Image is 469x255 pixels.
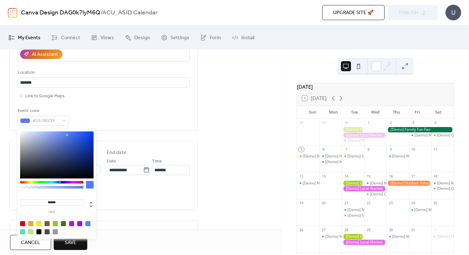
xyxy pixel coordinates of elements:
[342,154,364,159] div: [Demo] Seniors' Social Tea
[388,120,393,125] div: 2
[33,117,59,125] span: #567BECFF
[53,221,58,226] div: #7ED321
[344,227,348,232] div: 28
[333,9,374,17] span: Upgrade site 🚀
[411,120,416,125] div: 3
[69,221,74,226] div: #BD10E0
[348,207,395,213] div: [Demo] Morning Yoga Bliss
[10,235,51,250] button: Cancel
[409,133,431,138] div: [Demo] Morning Yoga Bliss
[344,201,348,205] div: 21
[303,154,353,159] div: [Demo] Book Club Gathering
[100,33,114,43] span: Views
[45,229,50,234] div: #4A4A4A
[342,138,364,143] div: [Demo] Morning Yoga Bliss
[321,201,326,205] div: 20
[170,33,189,43] span: Settings
[365,106,386,119] div: Wed
[18,33,40,43] span: My Events
[25,93,65,100] span: Link to Google Maps
[321,147,326,152] div: 6
[61,229,66,234] div: #FFFFFF
[388,174,393,178] div: 16
[414,207,462,213] div: [Demo] Morning Yoga Bliss
[433,120,438,125] div: 4
[445,5,461,20] div: U
[54,235,87,250] button: Save
[407,106,428,119] div: Fri
[196,28,226,47] a: Form
[297,83,454,91] div: [DATE]
[433,147,438,152] div: 11
[20,221,25,226] div: #D0021B
[107,158,116,165] span: Date
[36,229,41,234] div: #000000
[348,213,395,218] div: [Demo] Seniors' Social Tea
[388,201,393,205] div: 23
[323,106,344,119] div: Mon
[107,149,127,157] div: End date
[299,120,304,125] div: 28
[302,106,323,119] div: Sun
[156,28,194,47] a: Settings
[370,181,418,186] div: [Demo] Morning Yoga Bliss
[28,221,33,226] div: #F5A623
[366,201,371,205] div: 22
[152,158,162,165] span: Time
[386,154,409,159] div: [Demo] Morning Yoga Bliss
[392,234,440,239] div: [Demo] Morning Yoga Bliss
[325,154,370,159] div: [Demo] Fitness Bootcamp
[411,227,416,232] div: 31
[342,234,364,239] div: [Demo] Gardening Workshop
[61,221,66,226] div: #417505
[297,181,319,186] div: [Demo] Morning Yoga Bliss
[342,213,364,218] div: [Demo] Seniors' Social Tea
[411,201,416,205] div: 24
[299,227,304,232] div: 26
[320,234,342,239] div: [Demo] Morning Yoga Bliss
[342,127,364,132] div: [Demo] Gardening Workshop
[348,138,395,143] div: [Demo] Morning Yoga Bliss
[227,28,259,47] a: Install
[322,5,385,20] button: Upgrade site 🚀
[303,181,350,186] div: [Demo] Morning Yoga Bliss
[386,181,431,186] div: [Demo] Outdoor Adventure Day
[20,50,62,59] button: AI Assistant
[299,147,304,152] div: 5
[433,227,438,232] div: 1
[370,192,424,197] div: [Demo] Culinary Cooking Class
[21,239,40,247] span: Cancel
[388,147,393,152] div: 9
[53,229,58,234] div: #9B9B9B
[321,120,326,125] div: 29
[431,234,454,239] div: [Demo] Open Mic Night
[18,107,68,115] div: Event color
[366,120,371,125] div: 1
[21,7,100,19] a: Canva Design DAG0k7lyM6Q
[428,106,449,119] div: Sat
[344,106,365,119] div: Tue
[431,186,454,191] div: [Demo] Open Mic Night
[210,33,221,43] span: Form
[411,147,416,152] div: 10
[320,154,342,159] div: [Demo] Fitness Bootcamp
[297,154,319,159] div: [Demo] Book Club Gathering
[36,221,41,226] div: #F8E71C
[344,174,348,178] div: 14
[433,174,438,178] div: 18
[386,106,407,119] div: Thu
[45,221,50,226] div: #8B572A
[77,221,82,226] div: #9013FE
[299,174,304,178] div: 12
[388,227,393,232] div: 30
[414,133,462,138] div: [Demo] Morning Yoga Bliss
[8,8,17,18] img: logo
[18,69,188,77] div: Location
[321,174,326,178] div: 13
[386,234,409,239] div: [Demo] Morning Yoga Bliss
[85,221,90,226] div: #4A90E2
[342,133,386,138] div: [Demo] Local Market
[20,229,25,234] div: #50E3C2
[20,210,84,214] label: hex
